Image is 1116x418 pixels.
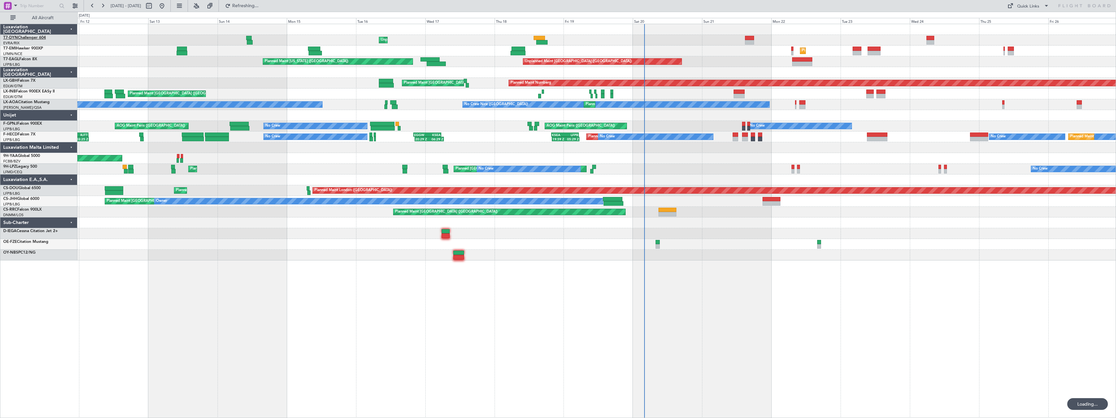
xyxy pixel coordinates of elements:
[3,57,19,61] span: T7-EAGL
[3,122,17,126] span: F-GPNJ
[3,100,18,104] span: LX-AOA
[79,18,148,24] div: Fri 12
[841,18,910,24] div: Tue 23
[75,133,88,137] div: RJTT
[3,137,20,142] a: LFPB/LBG
[3,57,37,61] a: T7-EAGLFalcon 8X
[17,16,69,20] span: All Aircraft
[3,159,20,164] a: FCBB/BZV
[979,18,1048,24] div: Thu 25
[3,229,17,233] span: D-IEGA
[525,57,632,66] div: Unplanned Maint [GEOGRAPHIC_DATA] ([GEOGRAPHIC_DATA])
[479,164,494,174] div: No Crew
[552,133,565,137] div: KSEA
[218,18,287,24] div: Sun 14
[3,213,23,217] a: DNMM/LOS
[910,18,979,24] div: Wed 24
[3,47,16,50] span: T7-EMI
[3,100,50,104] a: LX-AOACitation Mustang
[3,202,20,207] a: LFPB/LBG
[1033,164,1048,174] div: No Crew
[3,41,20,46] a: EVRA/RIX
[547,121,615,131] div: AOG Maint Paris ([GEOGRAPHIC_DATA])
[1004,1,1052,11] button: Quick Links
[633,18,702,24] div: Sat 20
[414,133,427,137] div: EGGW
[429,137,443,141] div: 06:29 Z
[3,90,55,93] a: LX-INBFalcon 900EX EASy II
[750,121,765,131] div: No Crew
[600,132,615,142] div: No Crew
[20,1,57,11] input: Trip Number
[148,18,218,24] div: Sat 13
[771,18,841,24] div: Mon 22
[130,89,232,99] div: Planned Maint [GEOGRAPHIC_DATA] ([GEOGRAPHIC_DATA])
[232,4,259,8] span: Refreshing...
[3,229,58,233] a: D-IEGACessna Citation Jet 2+
[3,127,20,132] a: LFPB/LBG
[3,36,46,40] a: T7-DYNChallenger 604
[107,196,209,206] div: Planned Maint [GEOGRAPHIC_DATA] ([GEOGRAPHIC_DATA])
[586,100,658,109] div: Planned Maint Nice ([GEOGRAPHIC_DATA])
[111,3,141,9] span: [DATE] - [DATE]
[395,207,498,217] div: Planned Maint [GEOGRAPHIC_DATA] ([GEOGRAPHIC_DATA])
[1067,398,1108,410] div: Loading...
[381,35,464,45] div: Unplanned Maint [GEOGRAPHIC_DATA] (Riga Intl)
[3,240,48,244] a: OE-FZECitation Mustang
[265,132,280,142] div: No Crew
[3,94,22,99] a: EDLW/DTM
[3,208,17,212] span: CS-RRC
[3,132,18,136] span: F-HECD
[802,46,864,56] div: Planned Maint [GEOGRAPHIC_DATA]
[3,79,35,83] a: LX-GBHFalcon 7X
[265,57,348,66] div: Planned Maint [US_STATE] ([GEOGRAPHIC_DATA])
[564,18,633,24] div: Fri 19
[3,154,18,158] span: 9H-YAA
[3,251,18,255] span: OY-NBS
[404,78,506,88] div: Planned Maint [GEOGRAPHIC_DATA] ([GEOGRAPHIC_DATA])
[156,196,167,206] div: Owner
[495,18,564,24] div: Thu 18
[3,170,22,174] a: LFMD/CEQ
[356,18,425,24] div: Tue 16
[3,132,35,136] a: F-HECDFalcon 7X
[415,137,429,141] div: 20:29 Z
[3,79,18,83] span: LX-GBH
[3,51,22,56] a: LFMN/NCE
[3,208,42,212] a: CS-RRCFalcon 900LX
[190,164,267,174] div: Planned Maint Cannes ([GEOGRAPHIC_DATA])
[991,132,1006,142] div: No Crew
[3,186,19,190] span: CS-DOU
[76,137,88,141] div: 03:25 Z
[7,13,71,23] button: All Aircraft
[425,18,495,24] div: Wed 17
[456,164,548,174] div: Planned [GEOGRAPHIC_DATA] ([GEOGRAPHIC_DATA])
[511,78,551,88] div: Planned Maint Nurnberg
[1017,3,1039,10] div: Quick Links
[287,18,356,24] div: Mon 15
[3,47,43,50] a: T7-EMIHawker 900XP
[3,251,35,255] a: OY-NBSPC12/NG
[3,90,16,93] span: LX-INB
[552,137,565,141] div: 19:59 Z
[3,240,17,244] span: OE-FZE
[3,154,40,158] a: 9H-YAAGlobal 5000
[702,18,771,24] div: Sun 21
[3,105,42,110] a: [PERSON_NAME]/QSA
[565,137,578,141] div: 05:29 Z
[3,197,39,201] a: CS-JHHGlobal 6000
[117,121,185,131] div: AOG Maint Paris ([GEOGRAPHIC_DATA])
[565,133,578,137] div: LFPB
[3,84,22,89] a: EDLW/DTM
[427,133,441,137] div: KSEA
[3,191,20,196] a: LFPB/LBG
[3,122,42,126] a: F-GPNJFalcon 900EX
[3,62,20,67] a: LFPB/LBG
[3,165,37,169] a: 9H-LPZLegacy 500
[79,13,90,19] div: [DATE]
[3,197,17,201] span: CS-JHH
[176,186,278,195] div: Planned Maint [GEOGRAPHIC_DATA] ([GEOGRAPHIC_DATA])
[588,132,691,142] div: Planned Maint [GEOGRAPHIC_DATA] ([GEOGRAPHIC_DATA])
[265,121,280,131] div: No Crew
[222,1,261,11] button: Refreshing...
